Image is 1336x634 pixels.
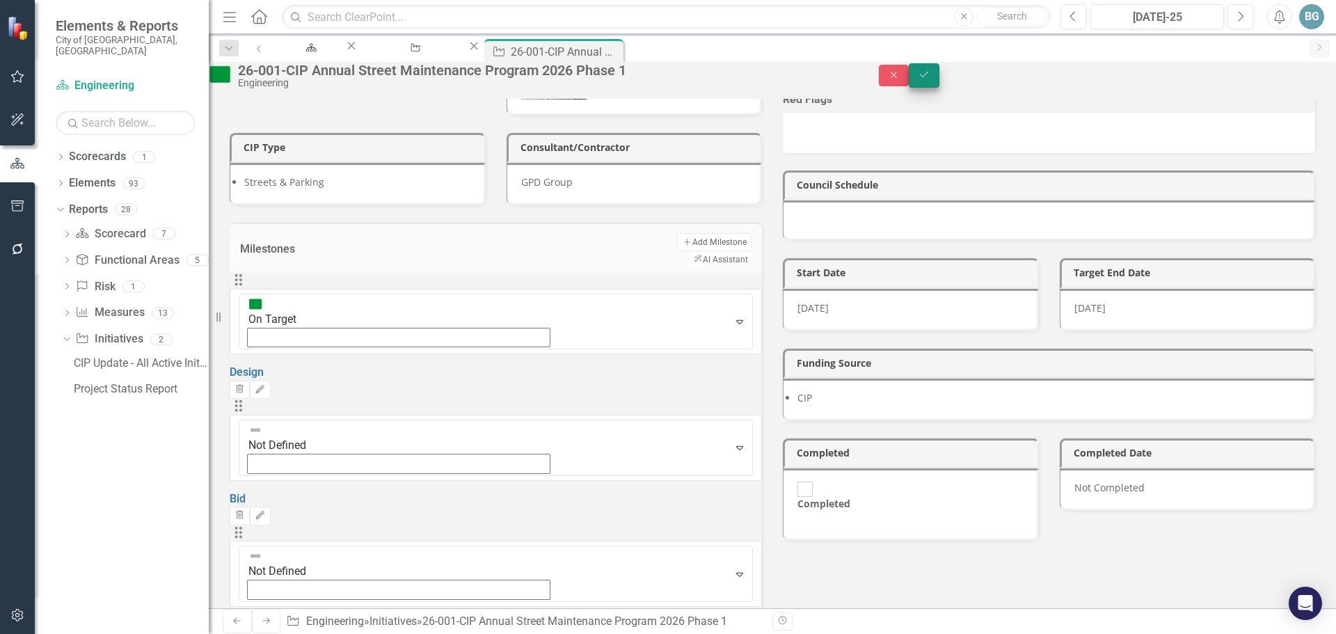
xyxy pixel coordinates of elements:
[150,333,173,345] div: 2
[70,352,209,374] a: CIP Update - All Active Initiatives
[286,52,332,70] div: Engineering
[1090,4,1224,29] button: [DATE]-25
[248,438,720,454] div: Not Defined
[306,615,364,628] a: Engineering
[1095,9,1219,26] div: [DATE]-25
[797,391,812,404] span: CIP
[797,267,1030,278] h3: Start Date
[153,228,175,240] div: 7
[1074,447,1307,458] h3: Completed Date
[511,43,620,61] div: 26-001-CIP Annual Street Maintenance Program 2026 Phase 1
[1074,267,1307,278] h3: Target End Date
[997,10,1027,22] span: Search
[240,243,456,255] h3: Milestones
[248,312,720,328] div: On Target
[677,233,751,251] button: Add Milestone
[797,180,1306,190] h3: Council Schedule
[209,63,231,86] img: On Target
[75,305,144,321] a: Measures
[75,226,145,242] a: Scorecard
[244,175,324,189] span: Streets & Parking
[286,614,762,630] div: » »
[690,253,751,267] button: AI Assistant
[152,307,174,319] div: 13
[1074,301,1106,315] span: [DATE]
[358,39,467,56] a: Project Status Report
[248,564,720,580] div: Not Defined
[1299,4,1324,29] button: BG
[56,111,195,135] input: Search Below...
[371,52,454,70] div: Project Status Report
[56,78,195,94] a: Engineering
[115,204,137,216] div: 28
[230,365,264,379] a: Design
[122,177,145,189] div: 93
[7,15,32,40] img: ClearPoint Strategy
[75,331,143,347] a: Initiatives
[797,301,829,315] span: [DATE]
[1060,468,1316,511] div: Not Completed
[186,254,209,266] div: 5
[783,93,1315,106] h3: Red Flags
[69,202,108,218] a: Reports
[797,358,1306,368] h3: Funding Source
[520,142,754,152] h3: Consultant/Contractor
[521,175,573,189] span: GPD Group
[1289,587,1322,620] div: Open Intercom Messenger
[133,151,155,163] div: 1
[248,423,262,437] img: Not Defined
[238,63,851,78] div: 26-001-CIP Annual Street Maintenance Program 2026 Phase 1
[56,17,195,34] span: Elements & Reports
[273,39,344,56] a: Engineering
[248,549,262,563] img: Not Defined
[75,279,115,295] a: Risk
[122,280,145,292] div: 1
[977,7,1047,26] button: Search
[230,492,246,505] a: Bid
[56,34,195,57] small: City of [GEOGRAPHIC_DATA], [GEOGRAPHIC_DATA]
[75,253,179,269] a: Functional Areas
[74,383,209,395] div: Project Status Report
[422,615,727,628] div: 26-001-CIP Annual Street Maintenance Program 2026 Phase 1
[69,175,116,191] a: Elements
[369,615,417,628] a: Initiatives
[244,142,477,152] h3: CIP Type
[238,78,851,88] div: Engineering
[282,5,1050,29] input: Search ClearPoint...
[74,357,209,370] div: CIP Update - All Active Initiatives
[248,297,262,311] img: On Target
[797,497,850,511] div: Completed
[69,149,126,165] a: Scorecards
[797,447,1030,458] h3: Completed
[70,378,209,400] a: Project Status Report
